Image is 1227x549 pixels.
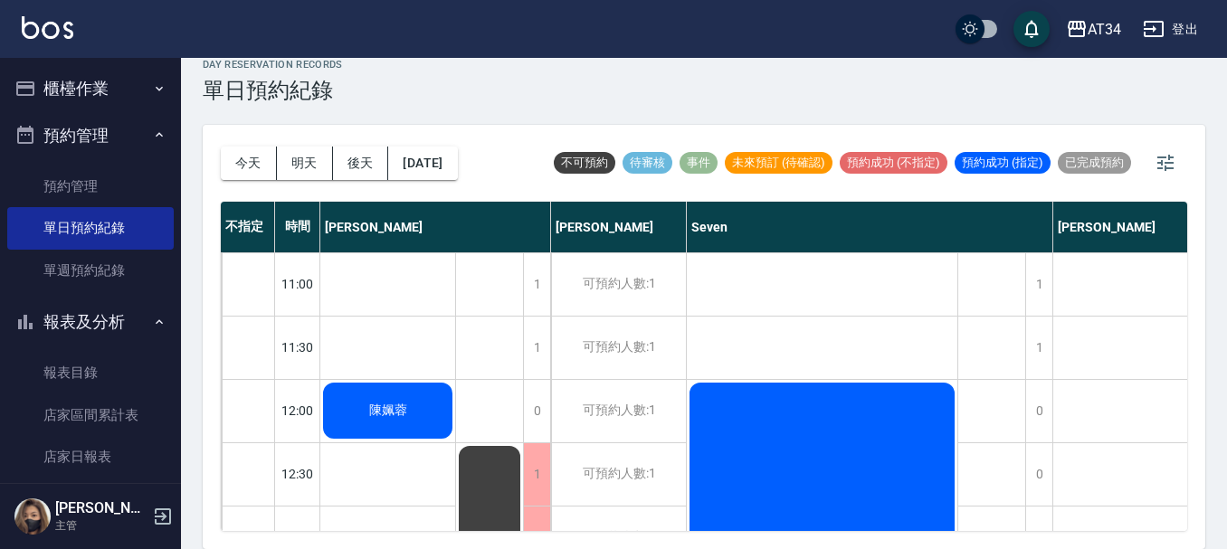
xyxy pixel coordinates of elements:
[551,443,686,506] div: 可預約人數:1
[1025,380,1052,442] div: 0
[7,65,174,112] button: 櫃檯作業
[1058,155,1131,171] span: 已完成預約
[551,253,686,316] div: 可預約人數:1
[320,202,551,252] div: [PERSON_NAME]
[277,147,333,180] button: 明天
[55,499,147,517] h5: [PERSON_NAME]
[388,147,457,180] button: [DATE]
[523,380,550,442] div: 0
[7,436,174,478] a: 店家日報表
[275,202,320,252] div: 時間
[221,147,277,180] button: 今天
[1025,443,1052,506] div: 0
[7,352,174,393] a: 報表目錄
[7,166,174,207] a: 預約管理
[7,298,174,345] button: 報表及分析
[554,155,615,171] span: 不可預約
[333,147,389,180] button: 後天
[523,317,550,379] div: 1
[551,317,686,379] div: 可預約人數:1
[1025,253,1052,316] div: 1
[1025,317,1052,379] div: 1
[1088,18,1121,41] div: AT34
[551,380,686,442] div: 可預約人數:1
[14,498,51,535] img: Person
[366,402,411,419] span: 陳姵蓉
[275,316,320,379] div: 11:30
[22,16,73,39] img: Logo
[1136,13,1205,46] button: 登出
[7,394,174,436] a: 店家區間累計表
[1053,202,1216,252] div: [PERSON_NAME]
[523,443,550,506] div: 1
[623,155,672,171] span: 待審核
[7,250,174,291] a: 單週預約紀錄
[680,155,718,171] span: 事件
[55,517,147,534] p: 主管
[840,155,947,171] span: 預約成功 (不指定)
[7,112,174,159] button: 預約管理
[1059,11,1128,48] button: AT34
[275,379,320,442] div: 12:00
[203,59,343,71] h2: day Reservation records
[203,78,343,103] h3: 單日預約紀錄
[551,202,687,252] div: [PERSON_NAME]
[221,202,275,252] div: 不指定
[275,442,320,506] div: 12:30
[1013,11,1050,47] button: save
[725,155,832,171] span: 未來預訂 (待確認)
[7,478,174,519] a: 互助日報表
[523,253,550,316] div: 1
[275,252,320,316] div: 11:00
[955,155,1051,171] span: 預約成功 (指定)
[7,207,174,249] a: 單日預約紀錄
[687,202,1053,252] div: Seven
